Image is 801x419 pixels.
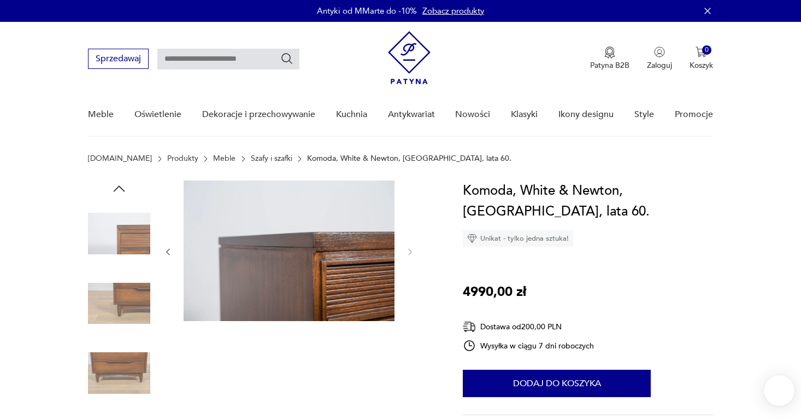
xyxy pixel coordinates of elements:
[690,60,713,71] p: Koszyk
[307,154,511,163] p: Komoda, White & Newton, [GEOGRAPHIC_DATA], lata 60.
[463,181,712,222] h1: Komoda, White & Newton, [GEOGRAPHIC_DATA], lata 60.
[88,154,152,163] a: [DOMAIN_NAME]
[604,46,615,59] img: Ikona medalu
[422,5,484,16] a: Zobacz produkty
[134,94,181,136] a: Oświetlenie
[317,5,417,16] p: Antyki od MMarte do -10%
[463,370,651,397] button: Dodaj do koszyka
[654,46,665,57] img: Ikonka użytkownika
[511,94,538,136] a: Klasyki
[202,94,315,136] a: Dekoracje i przechowywanie
[336,94,367,136] a: Kuchnia
[213,154,235,163] a: Meble
[590,60,629,71] p: Patyna B2B
[251,154,292,163] a: Szafy i szafki
[696,46,706,57] img: Ikona koszyka
[88,202,150,265] img: Zdjęcie produktu Komoda, White & Newton, Wielka Brytania, lata 60.
[88,49,149,69] button: Sprzedawaj
[463,230,573,247] div: Unikat - tylko jedna sztuka!
[455,94,490,136] a: Nowości
[764,375,794,406] iframe: Smartsupp widget button
[634,94,654,136] a: Style
[675,94,713,136] a: Promocje
[690,46,713,71] button: 0Koszyk
[388,94,435,136] a: Antykwariat
[647,60,672,71] p: Zaloguj
[702,45,711,55] div: 0
[647,46,672,71] button: Zaloguj
[558,94,614,136] a: Ikony designu
[463,320,476,334] img: Ikona dostawy
[590,46,629,71] button: Patyna B2B
[88,94,114,136] a: Meble
[463,320,594,334] div: Dostawa od 200,00 PLN
[590,46,629,71] a: Ikona medaluPatyna B2B
[88,342,150,404] img: Zdjęcie produktu Komoda, White & Newton, Wielka Brytania, lata 60.
[167,154,198,163] a: Produkty
[184,181,394,321] img: Zdjęcie produktu Komoda, White & Newton, Wielka Brytania, lata 60.
[88,56,149,63] a: Sprzedawaj
[280,52,293,65] button: Szukaj
[463,339,594,352] div: Wysyłka w ciągu 7 dni roboczych
[463,282,526,302] p: 4990,00 zł
[88,272,150,335] img: Zdjęcie produktu Komoda, White & Newton, Wielka Brytania, lata 60.
[388,31,431,84] img: Patyna - sklep z meblami i dekoracjami vintage
[467,234,477,243] img: Ikona diamentu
